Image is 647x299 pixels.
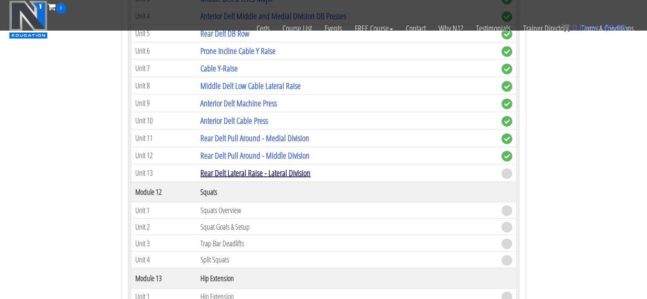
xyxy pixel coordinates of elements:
[432,14,470,43] a: Why N1?
[579,23,602,32] span: items:
[200,150,310,161] a: Rear Delt Pull Around - Middle Division
[131,42,196,60] td: Unit 6
[200,80,301,91] a: Middle Delt Low Cable Lateral Raise
[276,14,318,43] a: Course List
[196,235,497,252] td: Trap Bar Deadlifts
[575,14,640,43] a: Terms & Conditions
[200,63,238,74] a: Cable Y-Raise
[196,219,497,235] td: Squat Goals & Setup
[131,60,196,77] td: Unit 7
[131,77,196,94] td: Unit 8
[131,268,196,288] th: Module 13
[572,23,577,32] span: 0
[196,202,497,219] td: Squats Overview
[348,14,399,43] a: FREE Course
[56,3,66,14] span: 0
[604,23,609,32] span: $
[200,115,268,126] a: Anterior Delt Cable Press
[196,268,497,288] th: Hip Extension
[131,219,196,235] td: Unit 2
[131,147,196,164] td: Unit 12
[131,235,196,252] td: Unit 3
[9,0,48,39] img: n1-education
[131,202,196,219] td: Unit 1
[48,1,66,12] a: 0
[604,23,626,32] bdi: 0.00
[131,182,196,202] th: Module 12
[131,164,196,182] td: Unit 13
[502,81,512,92] span: complete
[131,129,196,147] td: Unit 11
[200,97,277,109] a: Anterior Delt Machine Press
[196,251,497,268] td: Split Squats
[200,167,311,179] a: Rear Delt Lateral Raise - Lateral Division
[502,116,512,127] span: complete
[200,132,309,144] a: Rear Delt Pull Around - Medial Division
[250,14,276,43] a: Certs
[561,23,570,32] img: icon11.png
[502,64,512,74] span: complete
[318,14,348,43] a: Events
[131,251,196,268] td: Unit 4
[131,94,196,112] td: Unit 9
[517,14,575,43] a: Trainer Directory
[502,99,512,109] span: complete
[470,14,517,43] a: Testimonials
[502,151,512,162] span: complete
[502,134,512,144] span: complete
[196,182,497,202] th: Squats
[131,112,196,129] td: Unit 10
[399,14,432,43] a: Contact
[502,46,512,57] span: complete
[561,23,626,32] a: 0 items: $0.00
[200,45,276,57] a: Prone Incline Cable Y Raise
